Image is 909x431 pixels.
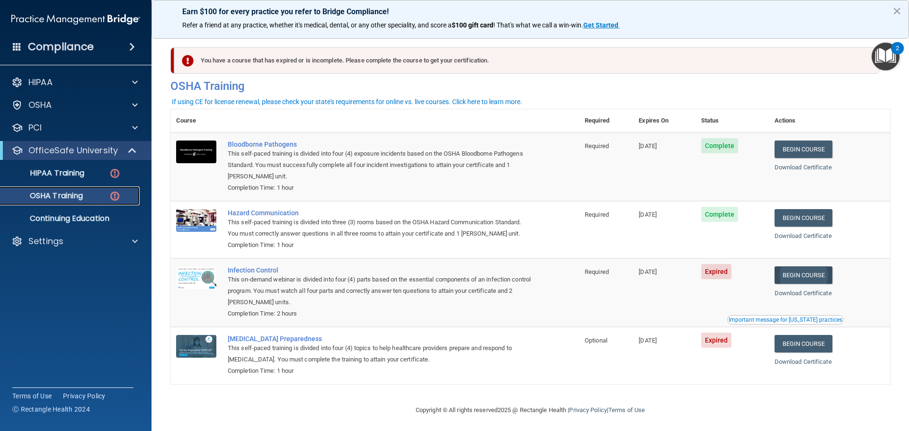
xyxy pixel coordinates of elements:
[174,47,880,74] div: You have a course that has expired or is incomplete. Please complete the course to get your certi...
[28,145,118,156] p: OfficeSafe University
[228,148,532,182] div: This self-paced training is divided into four (4) exposure incidents based on the OSHA Bloodborne...
[775,335,832,352] a: Begin Course
[775,232,832,239] a: Download Certificate
[585,268,609,275] span: Required
[896,48,899,61] div: 2
[170,79,890,93] h4: OSHA Training
[775,358,832,365] a: Download Certificate
[182,21,452,29] span: Refer a friend at any practice, whether it's medical, dental, or any other speciality, and score a
[745,364,898,402] iframe: Drift Widget Chat Controller
[228,274,532,308] div: This on-demand webinar is divided into four (4) parts based on the essential components of an inf...
[585,337,607,344] span: Optional
[11,99,138,111] a: OSHA
[639,142,657,150] span: [DATE]
[228,182,532,194] div: Completion Time: 1 hour
[775,209,832,227] a: Begin Course
[228,308,532,319] div: Completion Time: 2 hours
[872,43,900,70] button: Open Resource Center, 2 new notifications
[11,122,138,133] a: PCI
[775,266,832,284] a: Begin Course
[701,138,739,153] span: Complete
[579,109,633,132] th: Required
[28,77,53,88] p: HIPAA
[701,333,732,348] span: Expired
[452,21,493,29] strong: $100 gift card
[6,214,135,223] p: Continuing Education
[892,3,901,18] button: Close
[585,142,609,150] span: Required
[493,21,583,29] span: ! That's what we call a win-win.
[6,191,83,201] p: OSHA Training
[109,190,121,202] img: danger-circle.6113f641.png
[228,266,532,274] a: Infection Control
[727,315,844,325] button: Read this if you are a dental practitioner in the state of CA
[639,268,657,275] span: [DATE]
[11,236,138,247] a: Settings
[228,209,532,217] a: Hazard Communication
[608,406,645,413] a: Terms of Use
[228,343,532,365] div: This self-paced training is divided into four (4) topics to help healthcare providers prepare and...
[28,40,94,53] h4: Compliance
[11,10,140,29] img: PMB logo
[228,239,532,251] div: Completion Time: 1 hour
[633,109,695,132] th: Expires On
[170,97,524,106] button: If using CE for license renewal, please check your state's requirements for online vs. live cours...
[228,141,532,148] a: Bloodborne Pathogens
[228,365,532,377] div: Completion Time: 1 hour
[775,164,832,171] a: Download Certificate
[775,141,832,158] a: Begin Course
[182,7,878,16] p: Earn $100 for every practice you refer to Bridge Compliance!
[28,236,63,247] p: Settings
[109,167,121,179] img: danger-circle.6113f641.png
[357,395,703,425] div: Copyright © All rights reserved 2025 @ Rectangle Health | |
[729,317,842,323] div: Important message for [US_STATE] practices
[6,168,84,178] p: HIPAA Training
[769,109,890,132] th: Actions
[28,99,52,111] p: OSHA
[701,264,732,279] span: Expired
[11,77,138,88] a: HIPAA
[12,391,52,401] a: Terms of Use
[639,211,657,218] span: [DATE]
[63,391,106,401] a: Privacy Policy
[695,109,769,132] th: Status
[569,406,606,413] a: Privacy Policy
[170,109,222,132] th: Course
[585,211,609,218] span: Required
[172,98,522,105] div: If using CE for license renewal, please check your state's requirements for online vs. live cours...
[28,122,42,133] p: PCI
[228,335,532,343] a: [MEDICAL_DATA] Preparedness
[583,21,620,29] a: Get Started
[583,21,618,29] strong: Get Started
[639,337,657,344] span: [DATE]
[701,207,739,222] span: Complete
[11,145,137,156] a: OfficeSafe University
[775,290,832,297] a: Download Certificate
[228,217,532,239] div: This self-paced training is divided into three (3) rooms based on the OSHA Hazard Communication S...
[12,405,90,414] span: Ⓒ Rectangle Health 2024
[182,55,194,67] img: exclamation-circle-solid-danger.72ef9ffc.png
